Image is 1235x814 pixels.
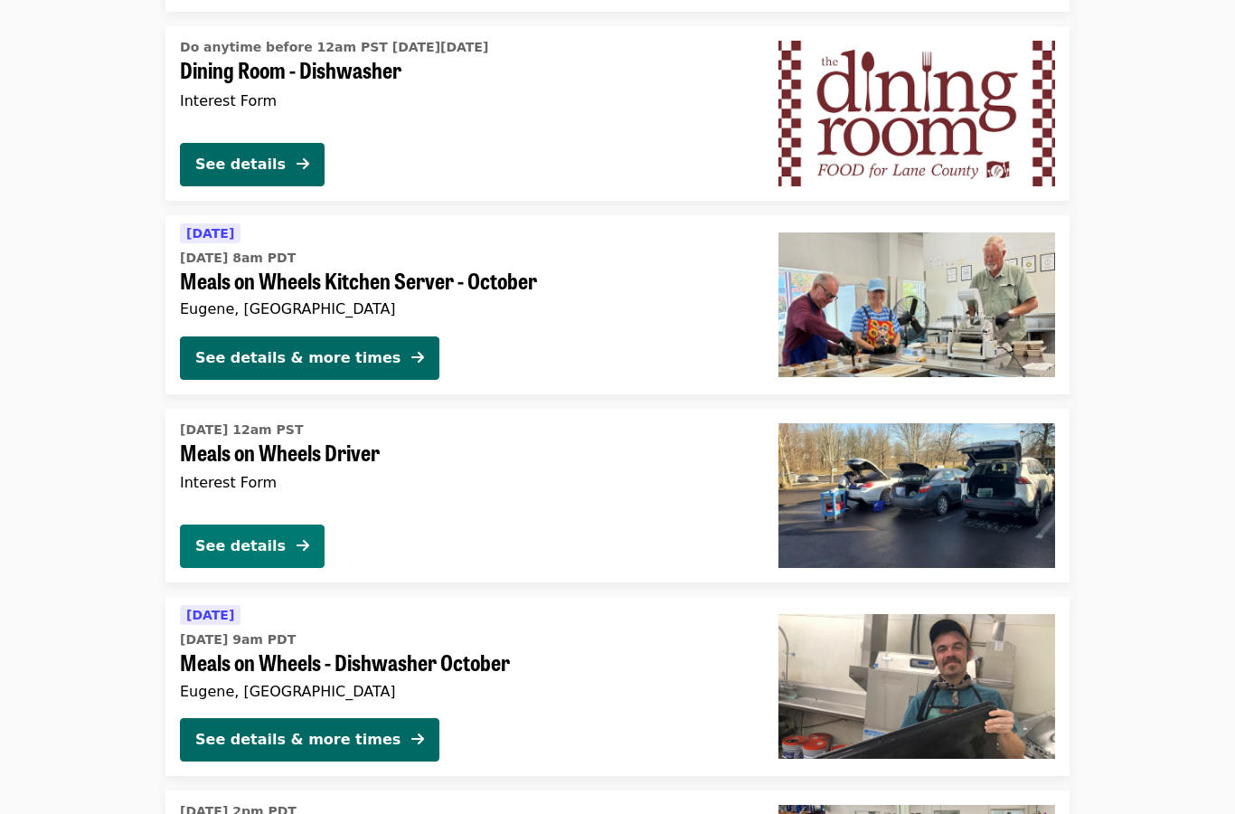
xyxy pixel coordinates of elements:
[165,216,1070,395] a: See details for "Meals on Wheels Kitchen Server - October"
[195,730,401,752] div: See details & more times
[180,440,749,467] span: Meals on Wheels Driver
[411,732,424,749] i: arrow-right icon
[180,250,296,269] time: [DATE] 8am PDT
[186,227,234,241] span: [DATE]
[195,536,286,558] div: See details
[180,58,749,84] span: Dining Room - Dishwasher
[195,155,286,176] div: See details
[778,233,1055,378] img: Meals on Wheels Kitchen Server - October organized by FOOD For Lane County
[778,424,1055,569] img: Meals on Wheels Driver organized by FOOD For Lane County
[180,93,277,110] span: Interest Form
[180,337,439,381] button: See details & more times
[195,348,401,370] div: See details & more times
[180,650,749,677] span: Meals on Wheels - Dishwasher October
[186,609,234,623] span: [DATE]
[180,421,303,440] time: [DATE] 12am PST
[165,410,1070,583] a: See details for "Meals on Wheels Driver"
[180,631,296,650] time: [DATE] 9am PDT
[297,538,309,555] i: arrow-right icon
[778,42,1055,186] img: Dining Room - Dishwasher organized by FOOD For Lane County
[180,684,749,701] div: Eugene, [GEOGRAPHIC_DATA]
[180,41,488,55] span: Do anytime before 12am PST [DATE][DATE]
[180,269,749,295] span: Meals on Wheels Kitchen Server - October
[180,144,325,187] button: See details
[180,301,749,318] div: Eugene, [GEOGRAPHIC_DATA]
[297,156,309,174] i: arrow-right icon
[180,525,325,569] button: See details
[180,719,439,762] button: See details & more times
[165,598,1070,777] a: See details for "Meals on Wheels - Dishwasher October"
[411,350,424,367] i: arrow-right icon
[165,27,1070,201] a: See details for "Dining Room - Dishwasher"
[180,475,277,492] span: Interest Form
[778,615,1055,760] img: Meals on Wheels - Dishwasher October organized by FOOD For Lane County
